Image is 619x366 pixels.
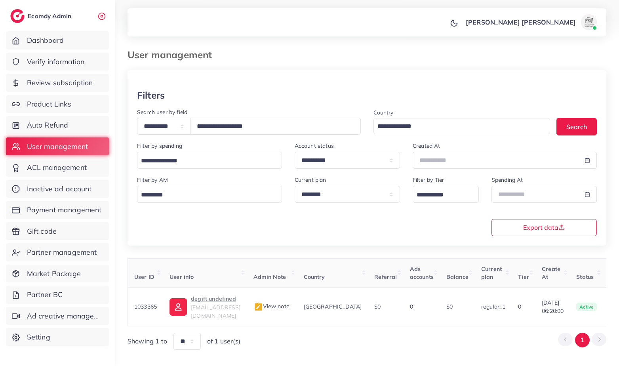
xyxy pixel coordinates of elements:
[481,303,505,310] span: regular_1
[134,273,154,280] span: User ID
[6,31,109,50] a: Dashboard
[373,118,550,134] div: Search for option
[27,247,97,257] span: Partner management
[10,9,73,23] a: logoEcomdy Admin
[137,142,182,150] label: Filter by spending
[6,201,109,219] a: Payment management
[6,180,109,198] a: Inactive ad account
[138,189,272,201] input: Search for option
[466,17,576,27] p: [PERSON_NAME] [PERSON_NAME]
[304,303,362,310] span: [GEOGRAPHIC_DATA]
[446,303,453,310] span: $0
[576,273,594,280] span: Status
[191,304,240,319] span: [EMAIL_ADDRESS][DOMAIN_NAME]
[461,14,600,30] a: [PERSON_NAME] [PERSON_NAME]avatar
[27,57,85,67] span: Verify information
[27,226,57,236] span: Gift code
[27,290,63,300] span: Partner BC
[295,142,334,150] label: Account status
[375,120,540,133] input: Search for option
[134,303,157,310] span: 1033365
[27,120,69,130] span: Auto Refund
[374,273,397,280] span: Referral
[413,176,444,184] label: Filter by Tier
[491,176,523,184] label: Spending At
[27,184,92,194] span: Inactive ad account
[137,186,282,203] div: Search for option
[6,307,109,325] a: Ad creative management
[253,273,286,280] span: Admin Note
[295,176,326,184] label: Current plan
[27,99,71,109] span: Product Links
[27,205,102,215] span: Payment management
[137,152,282,169] div: Search for option
[414,189,469,201] input: Search for option
[27,269,81,279] span: Market Package
[27,162,87,173] span: ACL management
[128,49,218,61] h3: User management
[542,299,564,315] span: [DATE] 06:20:00
[28,12,73,20] h2: Ecomdy Admin
[518,303,521,310] span: 0
[253,302,263,312] img: admin_note.cdd0b510.svg
[410,265,434,280] span: Ads accounts
[10,9,25,23] img: logo
[6,328,109,346] a: Setting
[6,95,109,113] a: Product Links
[576,303,597,311] span: active
[170,294,240,320] a: degift undefined[EMAIL_ADDRESS][DOMAIN_NAME]
[6,222,109,240] a: Gift code
[6,116,109,134] a: Auto Refund
[191,294,240,303] p: degift undefined
[6,74,109,92] a: Review subscription
[491,219,597,236] button: Export data
[253,303,290,310] span: View note
[6,243,109,261] a: Partner management
[374,303,381,310] span: $0
[137,108,187,116] label: Search user by field
[170,298,187,316] img: ic-user-info.36bf1079.svg
[6,137,109,156] a: User management
[304,273,325,280] span: Country
[518,273,529,280] span: Tier
[6,265,109,283] a: Market Package
[6,53,109,71] a: Verify information
[410,303,413,310] span: 0
[138,155,272,167] input: Search for option
[373,109,394,116] label: Country
[27,78,93,88] span: Review subscription
[413,186,479,203] div: Search for option
[207,337,240,346] span: of 1 user(s)
[575,333,590,347] button: Go to page 1
[542,265,560,280] span: Create At
[27,141,88,152] span: User management
[137,176,168,184] label: Filter by AM
[137,90,165,101] h3: Filters
[413,142,440,150] label: Created At
[558,333,606,347] ul: Pagination
[170,273,194,280] span: User info
[6,158,109,177] a: ACL management
[6,286,109,304] a: Partner BC
[128,337,167,346] span: Showing 1 to
[581,14,597,30] img: avatar
[556,118,597,135] button: Search
[523,224,565,231] span: Export data
[27,332,50,342] span: Setting
[481,265,502,280] span: Current plan
[27,311,103,321] span: Ad creative management
[446,273,469,280] span: Balance
[27,35,64,46] span: Dashboard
